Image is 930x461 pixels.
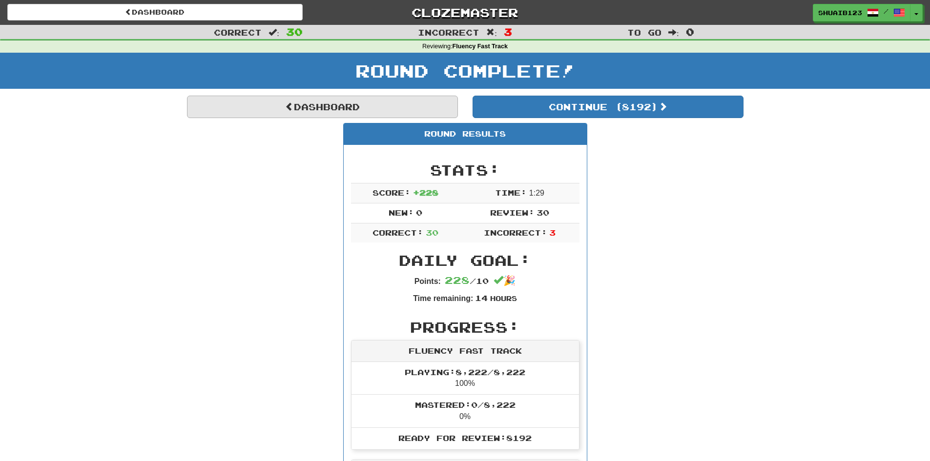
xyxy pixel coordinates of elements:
[529,189,544,197] span: 1 : 29
[7,4,303,20] a: Dashboard
[504,26,512,38] span: 3
[398,433,532,442] span: Ready for Review: 8192
[214,27,262,37] span: Correct
[351,362,579,395] li: 100%
[668,28,679,37] span: :
[372,228,423,237] span: Correct:
[818,8,862,17] span: Shuaib123
[414,277,441,285] strong: Points:
[627,27,661,37] span: To go
[490,208,535,217] span: Review:
[813,4,910,21] a: Shuaib123 /
[426,228,438,237] span: 30
[317,4,613,21] a: Clozemaster
[475,293,488,302] span: 14
[686,26,694,38] span: 0
[351,319,579,335] h2: Progress:
[473,96,744,118] button: Continue (8192)
[413,188,438,197] span: + 228
[269,28,279,37] span: :
[884,8,889,15] span: /
[372,188,411,197] span: Score:
[445,274,470,286] span: 228
[418,27,479,37] span: Incorrect
[484,228,547,237] span: Incorrect:
[415,400,516,409] span: Mastered: 0 / 8,222
[537,208,549,217] span: 30
[3,61,927,80] h1: Round Complete!
[413,294,473,302] strong: Time remaining:
[495,188,527,197] span: Time:
[486,28,497,37] span: :
[389,208,414,217] span: New:
[416,208,422,217] span: 0
[187,96,458,118] a: Dashboard
[453,43,508,50] strong: Fluency Fast Track
[445,276,489,285] span: / 10
[405,367,525,377] span: Playing: 8,222 / 8,222
[490,294,517,302] small: Hours
[351,394,579,428] li: 0%
[344,123,587,145] div: Round Results
[351,252,579,268] h2: Daily Goal:
[494,275,516,286] span: 🎉
[549,228,556,237] span: 3
[286,26,303,38] span: 30
[351,341,579,362] div: Fluency Fast Track
[351,162,579,178] h2: Stats:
